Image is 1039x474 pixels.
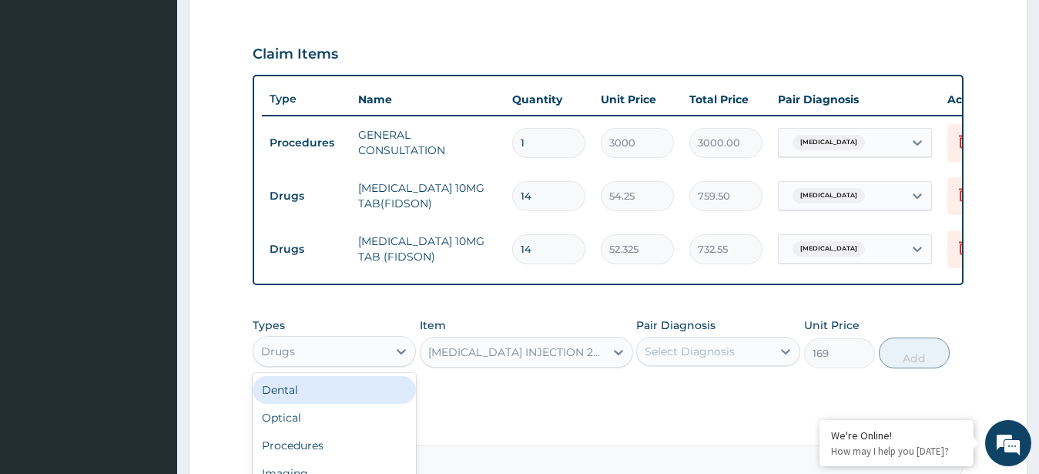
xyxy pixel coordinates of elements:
[350,226,504,272] td: [MEDICAL_DATA] 10MG TAB (FIDSON)
[253,46,338,63] h3: Claim Items
[504,84,593,115] th: Quantity
[645,344,735,359] div: Select Diagnosis
[253,424,964,437] label: Comment
[879,338,950,368] button: Add
[428,345,606,360] div: [MEDICAL_DATA] INJECTION 2ML AMP
[793,135,865,150] span: [MEDICAL_DATA]
[682,84,770,115] th: Total Price
[350,119,504,166] td: GENERAL CONSULTATION
[28,77,62,116] img: d_794563401_company_1708531726252_794563401
[262,235,350,264] td: Drugs
[253,8,290,45] div: Minimize live chat window
[350,84,504,115] th: Name
[253,319,285,332] label: Types
[793,188,865,203] span: [MEDICAL_DATA]
[8,313,293,367] textarea: Type your message and hit 'Enter'
[593,84,682,115] th: Unit Price
[770,84,940,115] th: Pair Diagnosis
[89,140,213,296] span: We're online!
[253,432,417,459] div: Procedures
[636,318,716,333] label: Pair Diagnosis
[940,84,1017,115] th: Actions
[253,404,417,432] div: Optical
[831,445,962,458] p: How may I help you today?
[262,129,350,157] td: Procedures
[831,429,962,442] div: We're Online!
[262,85,350,113] th: Type
[804,318,860,333] label: Unit Price
[80,86,259,106] div: Chat with us now
[420,318,446,333] label: Item
[253,376,417,404] div: Dental
[262,182,350,210] td: Drugs
[261,344,295,359] div: Drugs
[793,241,865,257] span: [MEDICAL_DATA]
[350,173,504,219] td: [MEDICAL_DATA] 10MG TAB(FIDSON)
